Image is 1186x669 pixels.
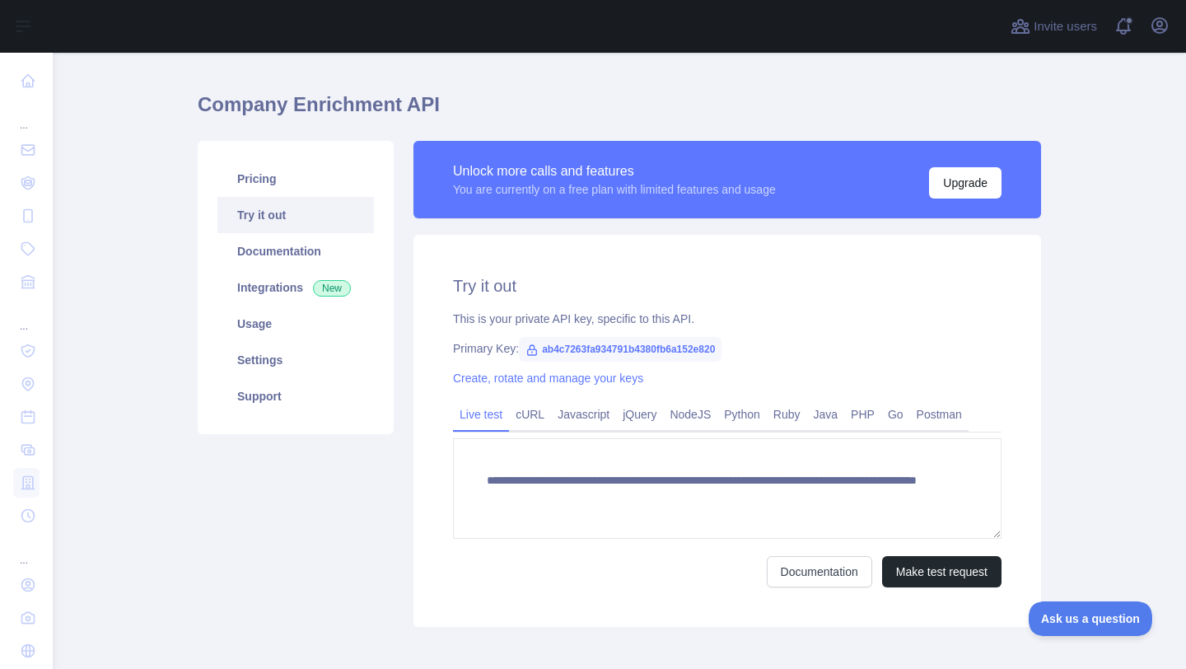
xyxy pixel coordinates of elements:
[882,556,1002,587] button: Make test request
[929,167,1002,199] button: Upgrade
[807,401,845,428] a: Java
[217,233,374,269] a: Documentation
[767,556,872,587] a: Documentation
[453,181,776,198] div: You are currently on a free plan with limited features and usage
[217,378,374,414] a: Support
[663,401,717,428] a: NodeJS
[198,91,1041,131] h1: Company Enrichment API
[453,401,509,428] a: Live test
[453,274,1002,297] h2: Try it out
[509,401,551,428] a: cURL
[1034,17,1097,36] span: Invite users
[217,269,374,306] a: Integrations New
[217,342,374,378] a: Settings
[13,534,40,567] div: ...
[13,99,40,132] div: ...
[217,197,374,233] a: Try it out
[881,401,910,428] a: Go
[217,306,374,342] a: Usage
[910,401,969,428] a: Postman
[453,161,776,181] div: Unlock more calls and features
[616,401,663,428] a: jQuery
[453,340,1002,357] div: Primary Key:
[13,300,40,333] div: ...
[767,401,807,428] a: Ruby
[1029,601,1153,636] iframe: Toggle Customer Support
[1007,13,1100,40] button: Invite users
[313,280,351,297] span: New
[217,161,374,197] a: Pricing
[717,401,767,428] a: Python
[844,401,881,428] a: PHP
[453,311,1002,327] div: This is your private API key, specific to this API.
[519,337,721,362] span: ab4c7263fa934791b4380fb6a152e820
[453,372,643,385] a: Create, rotate and manage your keys
[551,401,616,428] a: Javascript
